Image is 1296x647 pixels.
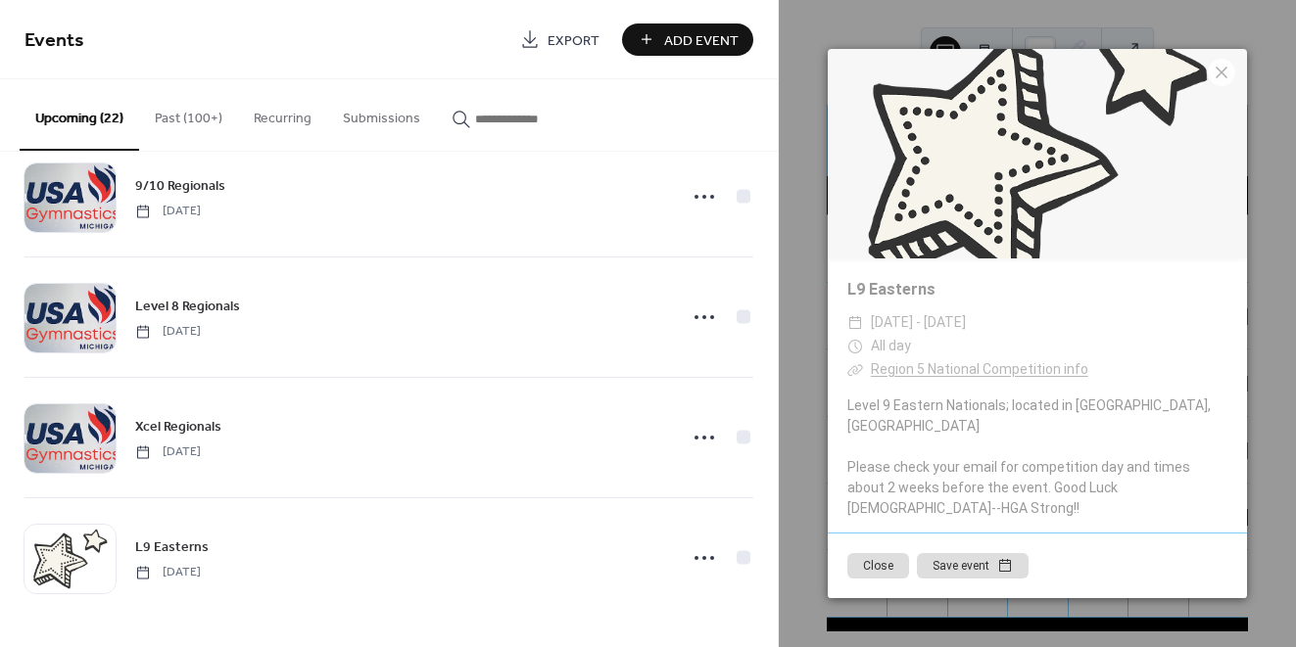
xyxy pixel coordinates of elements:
[871,361,1088,377] a: Region 5 National Competition info
[847,280,936,299] a: L9 Easterns
[20,79,139,151] button: Upcoming (22)
[871,311,966,335] span: [DATE] - [DATE]
[847,358,863,382] div: ​
[135,295,240,317] a: Level 8 Regionals
[135,537,209,558] span: L9 Easterns
[135,323,201,341] span: [DATE]
[24,22,84,60] span: Events
[327,79,436,149] button: Submissions
[847,335,863,358] div: ​
[664,30,739,51] span: Add Event
[135,564,201,581] span: [DATE]
[135,176,225,197] span: 9/10 Regionals
[135,417,221,438] span: Xcel Regionals
[135,297,240,317] span: Level 8 Regionals
[238,79,327,149] button: Recurring
[135,203,201,220] span: [DATE]
[135,443,201,461] span: [DATE]
[135,535,209,558] a: L9 Easterns
[828,395,1247,519] div: Level 9 Eastern Nationals; located in [GEOGRAPHIC_DATA], [GEOGRAPHIC_DATA] Please check your emai...
[139,79,238,149] button: Past (100+)
[917,553,1029,578] button: Save event
[505,23,614,56] a: Export
[847,311,863,335] div: ​
[871,335,911,358] span: All day
[135,415,221,438] a: Xcel Regionals
[622,23,753,56] button: Add Event
[847,553,909,578] button: Close
[135,174,225,197] a: 9/10 Regionals
[548,30,600,51] span: Export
